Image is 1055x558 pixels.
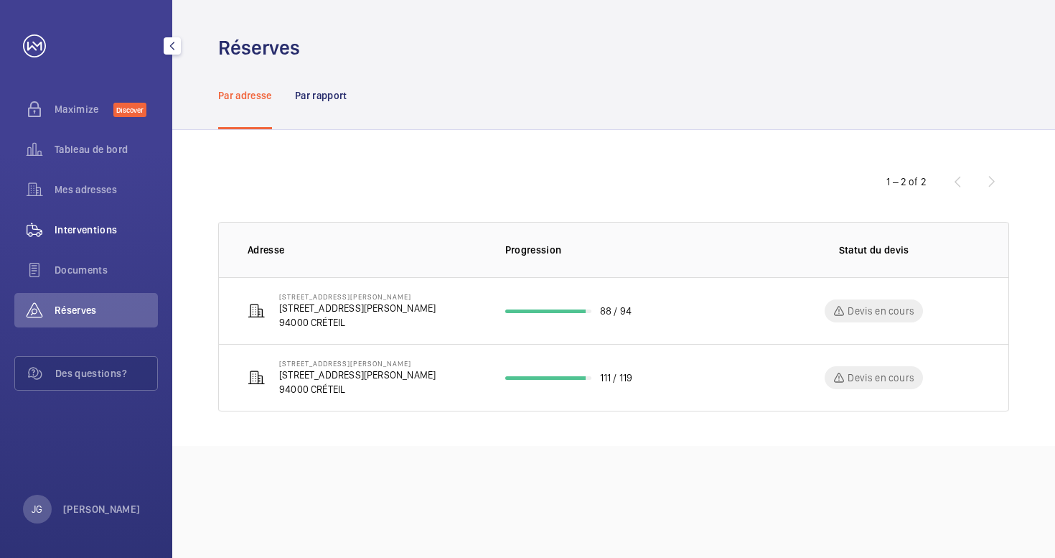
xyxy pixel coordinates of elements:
span: Discover [113,103,146,117]
div: 1 – 2 of 2 [886,175,927,189]
p: 111 / 119 [600,371,633,385]
p: 94000 CRÉTEIL [279,382,436,396]
p: Par adresse [218,88,272,103]
p: Progression [505,243,746,257]
p: [STREET_ADDRESS][PERSON_NAME] [279,292,436,301]
p: [STREET_ADDRESS][PERSON_NAME] [279,359,436,368]
p: Adresse [248,243,482,257]
span: Documents [55,263,158,277]
span: Des questions? [55,366,157,381]
p: Devis en cours [848,304,914,318]
p: JG [32,502,42,516]
span: Maximize [55,102,113,116]
p: 94000 CRÉTEIL [279,315,436,330]
span: Mes adresses [55,182,158,197]
p: Par rapport [295,88,347,103]
p: [STREET_ADDRESS][PERSON_NAME] [279,368,436,382]
p: Devis en cours [848,371,914,385]
p: [STREET_ADDRESS][PERSON_NAME] [279,301,436,315]
h1: Réserves [218,34,300,61]
p: Statut du devis [839,243,909,257]
span: Interventions [55,223,158,237]
p: 88 / 94 [600,304,632,318]
span: Réserves [55,303,158,317]
span: Tableau de bord [55,142,158,157]
p: [PERSON_NAME] [63,502,141,516]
